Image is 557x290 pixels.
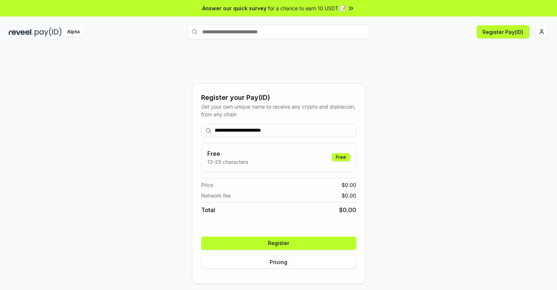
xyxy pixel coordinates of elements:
[342,192,356,199] span: $ 0.00
[201,103,356,118] div: Get your own unique name to receive any crypto and stablecoin, from any chain
[201,206,215,214] span: Total
[207,149,248,158] h3: Free
[477,25,529,38] button: Register Pay(ID)
[9,27,33,37] img: reveel_dark
[339,206,356,214] span: $ 0.00
[35,27,62,37] img: pay_id
[207,158,248,166] p: 13-25 characters
[332,153,350,161] div: Free
[202,4,266,12] span: Answer our quick survey
[201,181,213,189] span: Price
[201,237,356,250] button: Register
[268,4,346,12] span: for a chance to earn 10 USDT 📝
[63,27,84,37] div: Alpha
[201,256,356,269] button: Pricing
[201,192,231,199] span: Network fee
[342,181,356,189] span: $ 0.00
[201,93,356,103] div: Register your Pay(ID)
